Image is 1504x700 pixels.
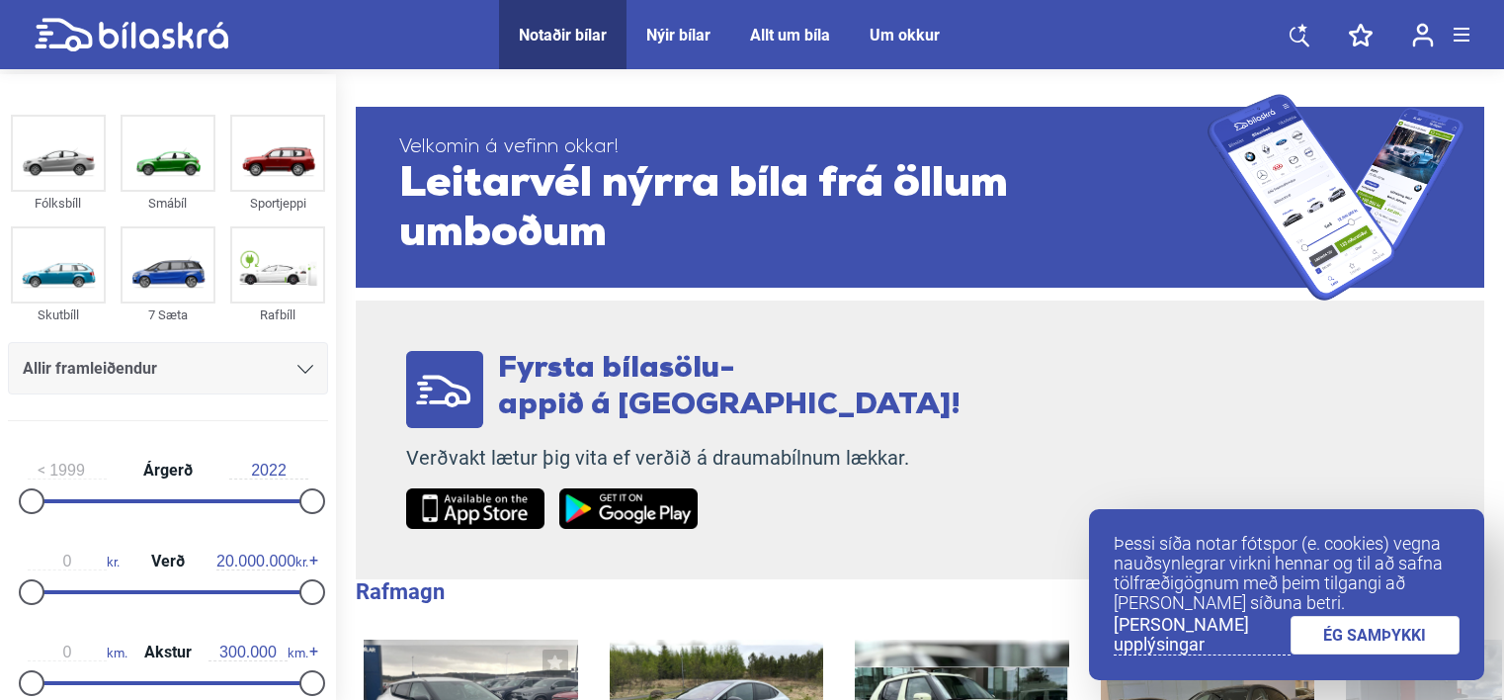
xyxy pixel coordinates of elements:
a: Notaðir bílar [519,26,607,44]
span: Allir framleiðendur [23,355,157,383]
div: Fólksbíll [11,192,106,215]
b: Rafmagn [356,579,445,604]
a: ÉG SAMÞYKKI [1291,616,1461,655]
img: user-login.svg [1412,23,1434,47]
div: Smábíl [121,192,215,215]
div: Skutbíll [11,304,106,326]
span: Árgerð [138,463,198,479]
a: [PERSON_NAME] upplýsingar [1114,615,1291,656]
span: Fyrsta bílasölu- appið á [GEOGRAPHIC_DATA]! [498,354,961,421]
span: Velkomin á vefinn okkar! [399,135,1208,160]
a: Um okkur [870,26,940,44]
a: Nýir bílar [646,26,710,44]
span: kr. [28,553,120,570]
span: Verð [146,554,190,569]
div: Sportjeppi [230,192,325,215]
p: Verðvakt lætur þig vita ef verðið á draumabílnum lækkar. [406,446,961,471]
span: Akstur [139,645,197,660]
a: Allt um bíla [750,26,830,44]
span: Leitarvél nýrra bíla frá öllum umboðum [399,160,1208,259]
span: km. [209,644,308,661]
a: Velkomin á vefinn okkar!Leitarvél nýrra bíla frá öllum umboðum [356,94,1484,301]
span: kr. [216,553,308,570]
p: Þessi síða notar fótspor (e. cookies) vegna nauðsynlegrar virkni hennar og til að safna tölfræðig... [1114,534,1460,613]
div: Rafbíll [230,304,325,326]
div: 7 Sæta [121,304,215,326]
span: km. [28,644,127,661]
